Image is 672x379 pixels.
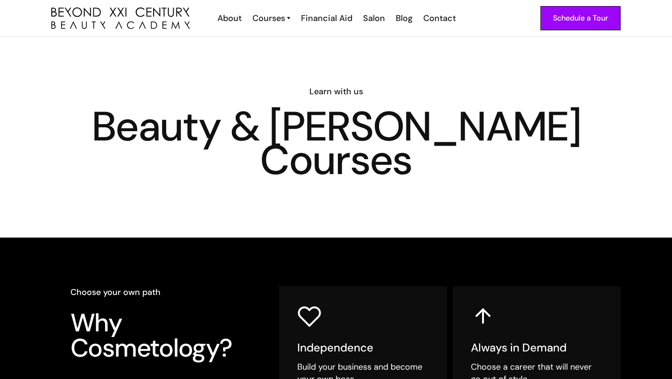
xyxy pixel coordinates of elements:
img: beyond 21st century beauty academy logo [51,7,190,29]
a: Schedule a Tour [540,6,621,30]
div: Salon [363,12,385,24]
h6: Learn with us [51,85,621,98]
a: Courses [252,12,290,24]
h5: Independence [297,341,429,355]
img: heart icon [297,304,322,329]
div: Schedule a Tour [553,12,608,24]
a: Blog [390,12,417,24]
div: Courses [252,12,285,24]
h5: Always in Demand [471,341,602,355]
a: home [51,7,190,29]
a: Contact [417,12,461,24]
div: About [217,12,242,24]
a: Salon [357,12,390,24]
img: up arrow [471,304,495,329]
a: Financial Aid [295,12,357,24]
div: Blog [396,12,413,24]
h3: Why Cosmetology? [70,310,252,361]
h6: Choose your own path [70,286,252,298]
a: About [211,12,246,24]
div: Contact [423,12,456,24]
h1: Beauty & [PERSON_NAME] Courses [51,110,621,177]
div: Financial Aid [301,12,352,24]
